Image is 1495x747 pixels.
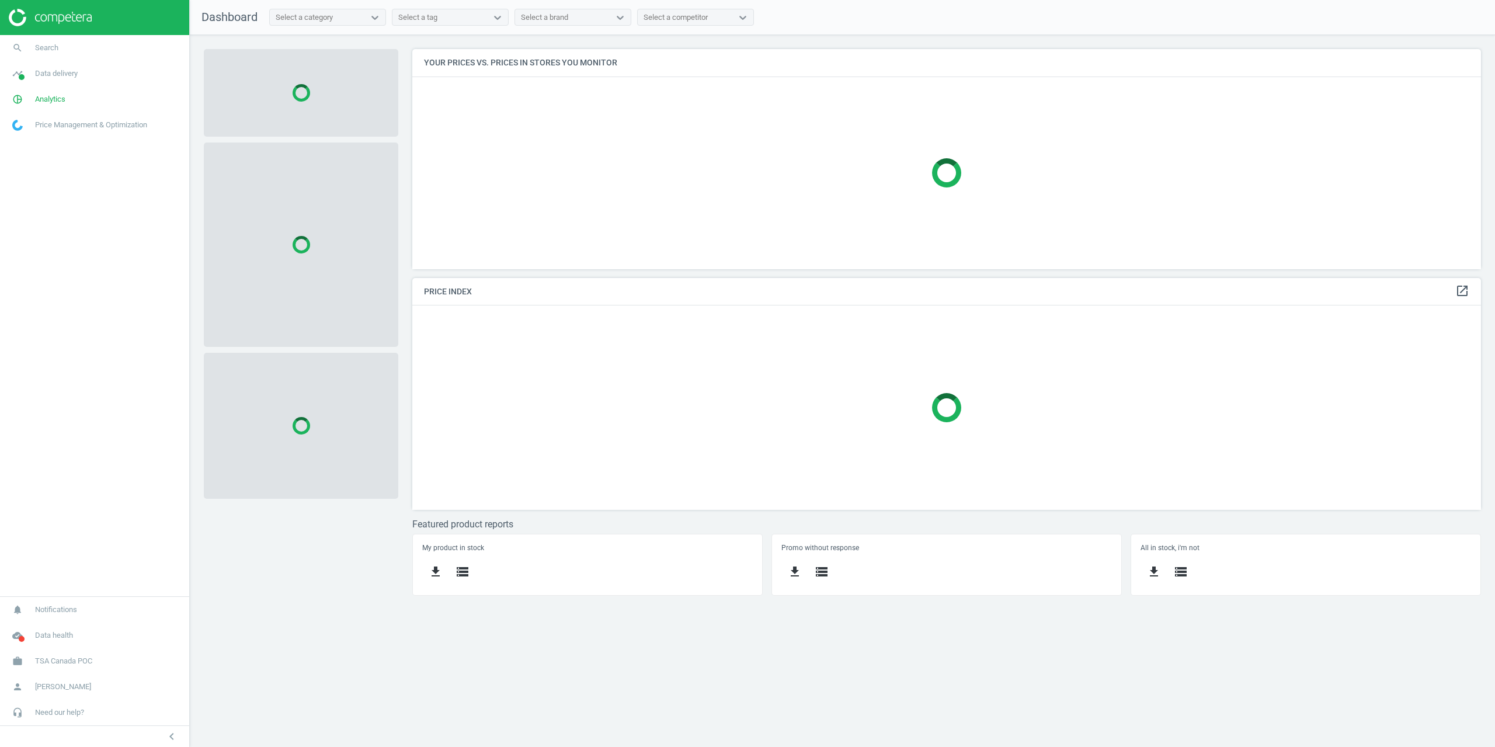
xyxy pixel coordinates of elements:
[276,12,333,23] div: Select a category
[422,558,449,586] button: get_app
[6,701,29,724] i: headset_mic
[35,707,84,718] span: Need our help?
[1455,284,1469,298] i: open_in_new
[1174,565,1188,579] i: storage
[12,120,23,131] img: wGWNvw8QSZomAAAAABJRU5ErkJggg==
[412,278,1481,305] h4: Price Index
[449,558,476,586] button: storage
[201,10,258,24] span: Dashboard
[398,12,437,23] div: Select a tag
[1141,544,1470,552] h5: All in stock, i'm not
[6,676,29,698] i: person
[815,565,829,579] i: storage
[1167,558,1194,586] button: storage
[6,599,29,621] i: notifications
[781,558,808,586] button: get_app
[35,68,78,79] span: Data delivery
[35,630,73,641] span: Data health
[9,9,92,26] img: ajHJNr6hYgQAAAAASUVORK5CYII=
[6,37,29,59] i: search
[165,729,179,743] i: chevron_left
[644,12,708,23] div: Select a competitor
[1455,284,1469,299] a: open_in_new
[1141,558,1167,586] button: get_app
[35,43,58,53] span: Search
[412,49,1481,77] h4: Your prices vs. prices in stores you monitor
[35,604,77,615] span: Notifications
[157,729,186,744] button: chevron_left
[456,565,470,579] i: storage
[422,544,752,552] h5: My product in stock
[6,62,29,85] i: timeline
[6,650,29,672] i: work
[788,565,802,579] i: get_app
[35,120,147,130] span: Price Management & Optimization
[35,682,91,692] span: [PERSON_NAME]
[35,656,92,666] span: TSA Canada POC
[521,12,568,23] div: Select a brand
[429,565,443,579] i: get_app
[808,558,835,586] button: storage
[6,88,29,110] i: pie_chart_outlined
[412,519,1481,530] h3: Featured product reports
[6,624,29,647] i: cloud_done
[781,544,1111,552] h5: Promo without response
[1147,565,1161,579] i: get_app
[35,94,65,105] span: Analytics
